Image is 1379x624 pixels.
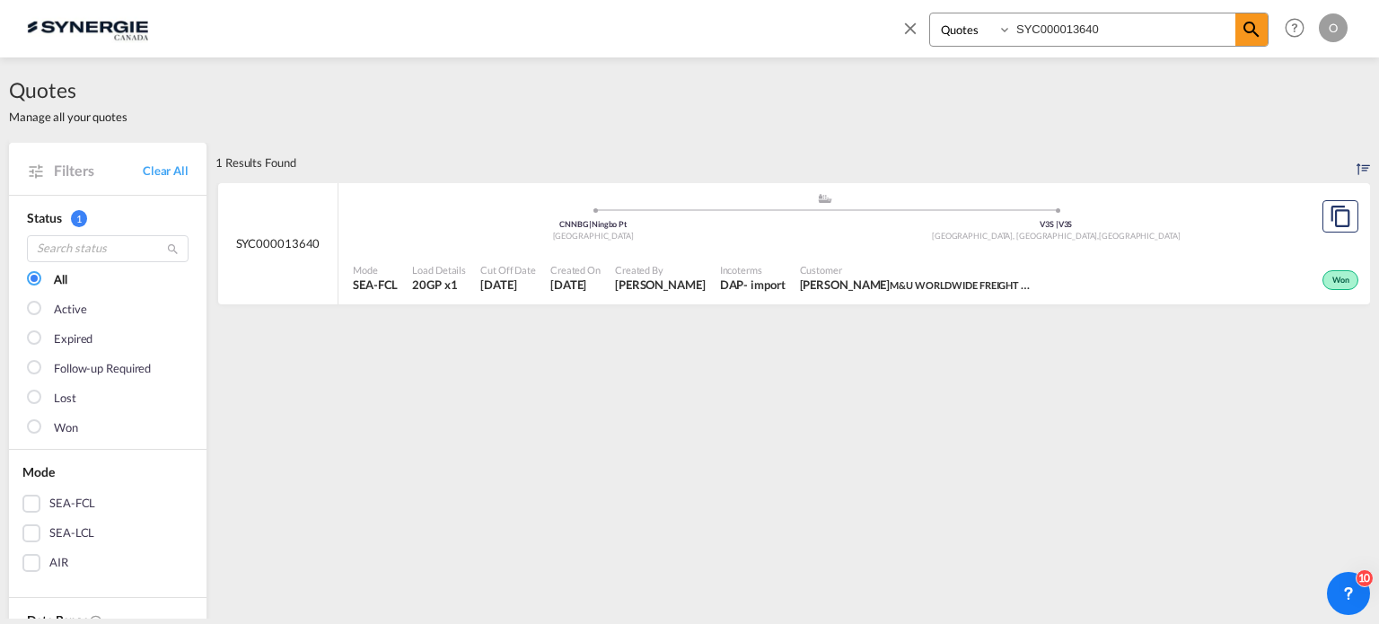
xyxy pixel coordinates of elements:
span: [GEOGRAPHIC_DATA] [553,231,634,241]
md-icon: assets/icons/custom/copyQuote.svg [1330,206,1351,227]
span: Mode [22,464,55,479]
span: 1 [71,210,87,227]
div: - import [743,277,785,293]
div: DAP [720,277,744,293]
span: icon-magnify [1235,13,1268,46]
span: V3S [1058,219,1073,229]
div: DAP import [720,277,786,293]
div: SEA-LCL [49,524,94,542]
span: M&U WORLDWIDE FREIGHT FORWARDERS [890,277,1087,292]
div: Won [1322,270,1358,290]
span: [GEOGRAPHIC_DATA], [GEOGRAPHIC_DATA] [932,231,1099,241]
span: , [1097,231,1099,241]
span: [GEOGRAPHIC_DATA] [1099,231,1180,241]
span: Cut Off Date [480,263,536,277]
a: Clear All [143,163,189,179]
div: Lost [54,390,76,408]
div: SYC000013640 assets/icons/custom/ship-fill.svgassets/icons/custom/roll-o-plane.svgOriginNingbo Pt... [218,183,1370,305]
img: 1f56c880d42311ef80fc7dca854c8e59.png [27,8,148,48]
span: Load Details [412,263,466,277]
md-checkbox: SEA-LCL [22,524,193,542]
span: Status [27,210,61,225]
span: SYC000013640 [236,235,321,251]
span: Mode [353,263,398,277]
span: | [589,219,592,229]
input: Enter Quotation Number [1012,13,1235,45]
span: Gael Vilsaint [615,277,706,293]
md-icon: assets/icons/custom/ship-fill.svg [814,194,836,203]
span: Customer [800,263,1033,277]
md-checkbox: AIR [22,554,193,572]
span: icon-close [900,13,929,56]
button: Copy Quote [1322,200,1358,233]
span: V3S [1040,219,1058,229]
div: AIR [49,554,68,572]
span: 30 Jul 2025 [550,277,601,293]
div: Status 1 [27,209,189,227]
div: O [1319,13,1348,42]
span: Quotes [9,75,127,104]
div: Help [1279,13,1319,45]
div: All [54,271,67,289]
md-icon: icon-close [900,18,920,38]
md-icon: icon-magnify [1241,19,1262,40]
span: | [1056,219,1058,229]
span: 20GP x 1 [412,277,466,293]
div: Follow-up Required [54,360,151,378]
span: Won [1332,275,1354,287]
span: Created On [550,263,601,277]
div: Won [54,419,78,437]
div: Sort by: Created On [1357,143,1370,182]
span: Incoterms [720,263,786,277]
input: Search status [27,235,189,262]
div: 1 Results Found [215,143,296,182]
span: Help [1279,13,1310,43]
md-icon: icon-magnify [166,242,180,256]
span: Created By [615,263,706,277]
div: Active [54,301,86,319]
span: SEA-FCL [353,277,398,293]
div: Expired [54,330,92,348]
span: Miguel Biscaia M&U WORLDWIDE FREIGHT FORWARDERS [800,277,1033,293]
span: Manage all your quotes [9,109,127,125]
span: CNNBG Ningbo Pt [559,219,627,229]
md-checkbox: SEA-FCL [22,495,193,513]
span: Filters [54,161,143,180]
div: SEA-FCL [49,495,95,513]
span: 30 Jul 2025 [480,277,536,293]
